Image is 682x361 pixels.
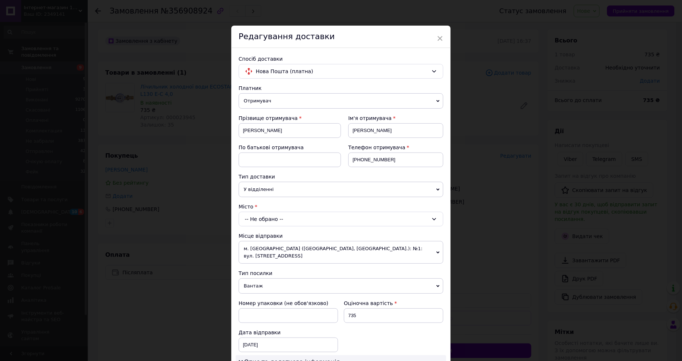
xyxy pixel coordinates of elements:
[239,93,443,109] span: Отримувач
[239,182,443,197] span: У відділенні
[239,270,272,276] span: Тип посилки
[239,85,262,91] span: Платник
[256,67,428,75] span: Нова Пошта (платна)
[348,144,405,150] span: Телефон отримувача
[239,278,443,294] span: Вантаж
[239,55,443,63] div: Спосіб доставки
[239,241,443,264] span: м. [GEOGRAPHIC_DATA] ([GEOGRAPHIC_DATA], [GEOGRAPHIC_DATA].): №1: вул. [STREET_ADDRESS]
[239,144,304,150] span: По батькові отримувача
[239,174,275,180] span: Тип доставки
[239,203,443,210] div: Місто
[239,233,283,239] span: Місце відправки
[344,300,443,307] div: Оціночна вартість
[239,115,298,121] span: Прізвище отримувача
[239,329,338,336] div: Дата відправки
[348,153,443,167] input: +380
[348,115,392,121] span: Ім'я отримувача
[239,300,338,307] div: Номер упаковки (не обов'язково)
[231,26,451,48] div: Редагування доставки
[239,212,443,226] div: -- Не обрано --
